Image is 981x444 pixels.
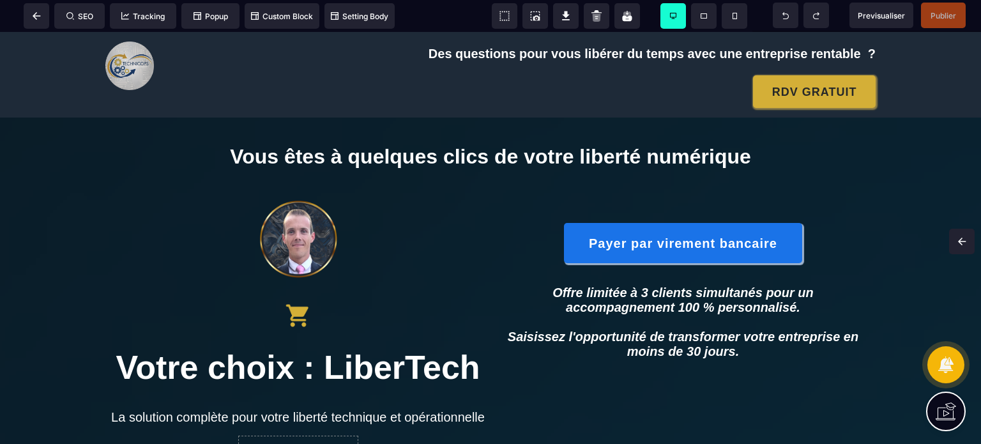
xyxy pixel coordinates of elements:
span: Publier [931,11,956,20]
text: La solution complète pour votre liberté technique et opérationnelle [105,374,490,397]
span: Preview [849,3,913,28]
div: Des questions pour vous libérer du temps avec une entreprise rentable ? [386,13,876,31]
button: RDV GRATUIT [753,43,876,76]
img: de3acc9ae0b61ea228ad65d4f8de8e4c_logo_technicops_3.png [105,10,154,58]
button: Payer par virement bancaire [564,191,802,231]
span: Setting Body [331,11,388,21]
text: Offre limitée à 3 clients simultanés pour un accompagnement 100 % personnalisé. Saisissez l'oppor... [500,250,866,330]
img: 8b362d96bec9e8e76015217cce0796a7_6795_67bdbd8446532_d11n7da8rpqbjy.png [257,165,340,249]
span: SEO [66,11,93,21]
span: Screenshot [522,3,548,29]
span: Custom Block [251,11,313,21]
img: 4a1ee5b1b41d22bb8c72cdd22dded87c_icons8-caddie-100.png [285,270,312,297]
span: Popup [194,11,228,21]
span: Previsualiser [858,11,905,20]
h1: Votre choix : LiberTech [105,310,490,361]
h1: Vous êtes à quelques clics de votre liberté numérique [96,107,885,143]
span: View components [492,3,517,29]
span: Tracking [121,11,165,21]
